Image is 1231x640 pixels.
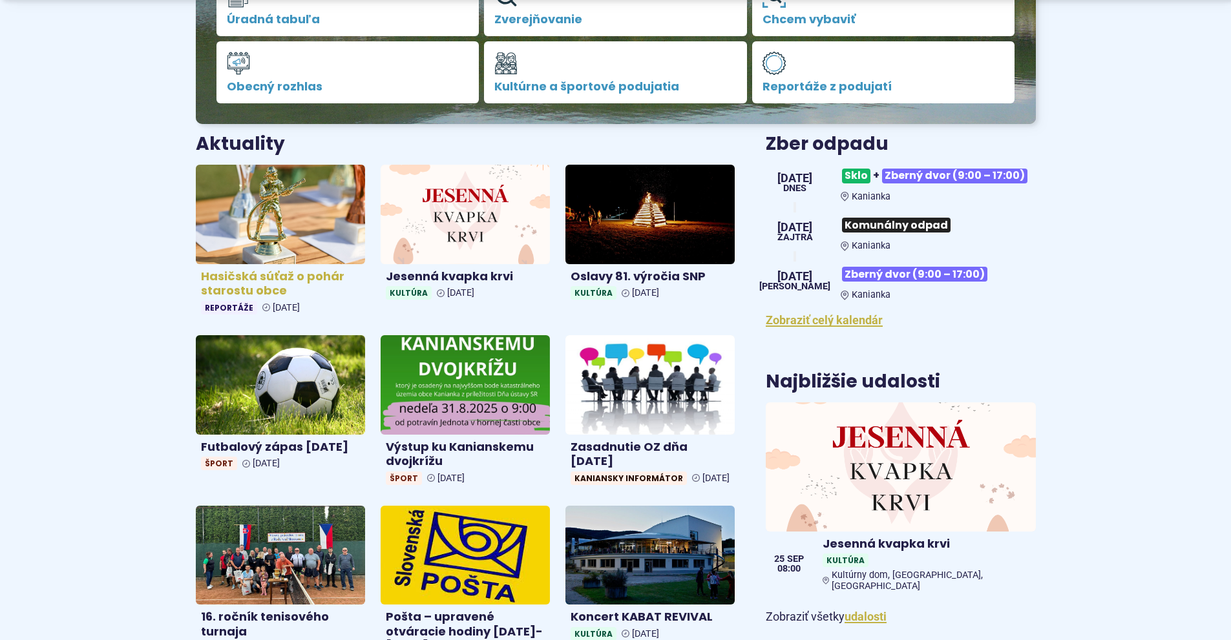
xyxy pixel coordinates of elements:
[386,286,432,300] span: Kultúra
[201,440,360,455] h4: Futbalový zápas [DATE]
[216,41,479,103] a: Obecný rozhlas
[196,335,365,475] a: Futbalový zápas [DATE] Šport [DATE]
[852,289,890,300] span: Kanianka
[571,269,730,284] h4: Oslavy 81. výročia SNP
[852,240,890,251] span: Kanianka
[201,457,237,470] span: Šport
[759,282,830,291] span: [PERSON_NAME]
[823,553,868,567] span: Kultúra
[777,222,813,233] span: [DATE]
[774,564,804,573] span: 08:00
[571,471,687,485] span: Kaniansky informátor
[201,301,257,315] span: Reportáže
[571,440,730,469] h4: Zasadnutie OZ dňa [DATE]
[201,610,360,639] h4: 16. ročník tenisového turnaja
[842,218,951,232] span: Komunálny odpad
[381,165,550,305] a: Jesenná kvapka krvi Kultúra [DATE]
[774,555,784,564] span: 25
[766,607,1035,627] p: Zobraziť všetky
[777,184,812,193] span: Dnes
[632,628,659,639] span: [DATE]
[201,269,360,298] h4: Hasičská súťaž o pohár starostu obce
[766,212,1035,251] a: Komunálny odpad Kanianka [DATE] Zajtra
[842,267,987,282] span: Zberný dvor (9:00 – 17:00)
[494,13,737,26] span: Zverejňovanie
[565,165,735,305] a: Oslavy 81. výročia SNP Kultúra [DATE]
[766,262,1035,300] a: Zberný dvor (9:00 – 17:00) Kanianka [DATE] [PERSON_NAME]
[845,610,887,623] a: Zobraziť všetky udalosti
[565,335,735,490] a: Zasadnutie OZ dňa [DATE] Kaniansky informátor [DATE]
[702,473,730,484] span: [DATE]
[777,172,812,184] span: [DATE]
[777,233,813,242] span: Zajtra
[759,271,830,282] span: [DATE]
[752,41,1015,103] a: Reportáže z podujatí
[766,313,883,327] a: Zobraziť celý kalendár
[273,302,300,313] span: [DATE]
[381,335,550,490] a: Výstup ku Kanianskemu dvojkrížu Šport [DATE]
[841,163,1035,189] h3: +
[766,402,1035,597] a: Jesenná kvapka krvi KultúraKultúrny dom, [GEOGRAPHIC_DATA], [GEOGRAPHIC_DATA] 25 sep 08:00
[766,372,940,392] h3: Najbližšie udalosti
[763,13,1005,26] span: Chcem vybaviť
[882,169,1027,183] span: Zberný dvor (9:00 – 17:00)
[766,163,1035,202] a: Sklo+Zberný dvor (9:00 – 17:00) Kanianka [DATE] Dnes
[386,269,545,284] h4: Jesenná kvapka krvi
[832,570,1030,592] span: Kultúrny dom, [GEOGRAPHIC_DATA], [GEOGRAPHIC_DATA]
[196,134,285,154] h3: Aktuality
[447,287,474,298] span: [DATE]
[842,169,870,183] span: Sklo
[852,191,890,202] span: Kanianka
[823,537,1030,552] h4: Jesenná kvapka krvi
[787,555,804,564] span: sep
[196,165,365,320] a: Hasičská súťaž o pohár starostu obce Reportáže [DATE]
[484,41,747,103] a: Kultúrne a športové podujatia
[386,471,422,485] span: Šport
[632,287,659,298] span: [DATE]
[386,440,545,469] h4: Výstup ku Kanianskemu dvojkrížu
[227,13,469,26] span: Úradná tabuľa
[763,80,1005,93] span: Reportáže z podujatí
[766,134,1035,154] h3: Zber odpadu
[571,286,616,300] span: Kultúra
[571,610,730,625] h4: Koncert KABAT REVIVAL
[227,80,469,93] span: Obecný rozhlas
[253,458,280,469] span: [DATE]
[494,80,737,93] span: Kultúrne a športové podujatia
[437,473,465,484] span: [DATE]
